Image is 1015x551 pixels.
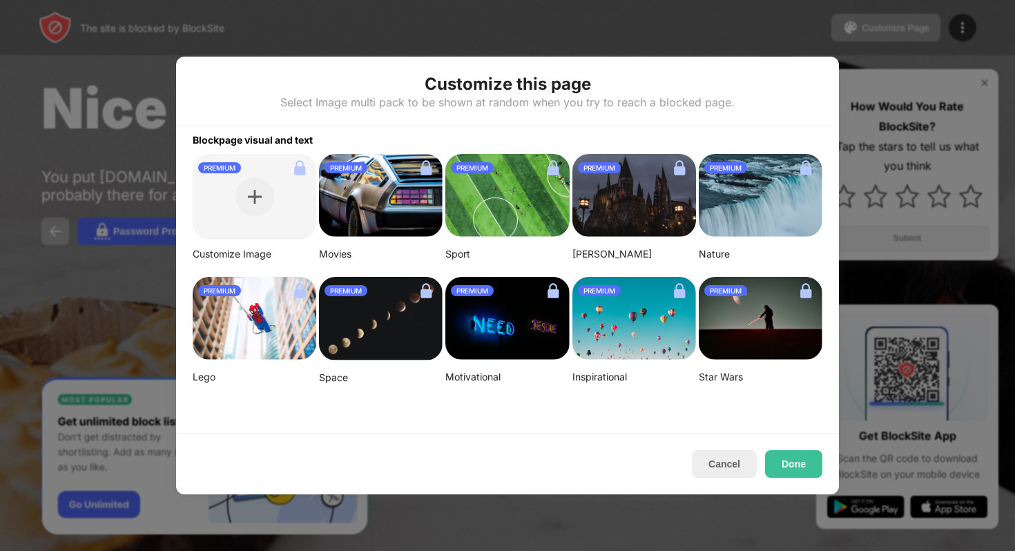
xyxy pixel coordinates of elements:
[699,277,822,360] img: image-22-small.png
[542,157,564,179] img: lock.svg
[319,248,443,260] div: Movies
[692,450,757,478] button: Cancel
[572,277,696,360] img: ian-dooley-DuBNA1QMpPA-unsplash-small.png
[445,371,569,383] div: Motivational
[415,157,437,179] img: lock.svg
[248,190,262,204] img: plus.svg
[704,162,747,173] div: PREMIUM
[325,162,367,173] div: PREMIUM
[572,371,696,383] div: Inspirational
[572,154,696,237] img: aditya-vyas-5qUJfO4NU4o-unsplash-small.png
[578,285,621,296] div: PREMIUM
[795,157,817,179] img: lock.svg
[699,248,822,260] div: Nature
[319,277,443,360] img: linda-xu-KsomZsgjLSA-unsplash.png
[445,248,569,260] div: Sport
[704,285,747,296] div: PREMIUM
[289,280,311,302] img: lock.svg
[445,154,569,237] img: jeff-wang-p2y4T4bFws4-unsplash-small.png
[699,154,822,237] img: aditya-chinchure-LtHTe32r_nA-unsplash.png
[451,285,494,296] div: PREMIUM
[198,285,241,296] div: PREMIUM
[280,95,735,109] div: Select Image multi pack to be shown at random when you try to reach a blocked page.
[176,126,839,146] div: Blockpage visual and text
[289,157,311,179] img: lock.svg
[415,280,437,302] img: lock.svg
[668,157,690,179] img: lock.svg
[193,248,316,260] div: Customize Image
[542,280,564,302] img: lock.svg
[198,162,241,173] div: PREMIUM
[699,371,822,383] div: Star Wars
[451,162,494,173] div: PREMIUM
[425,73,591,95] div: Customize this page
[193,277,316,360] img: mehdi-messrro-gIpJwuHVwt0-unsplash-small.png
[795,280,817,302] img: lock.svg
[765,450,822,478] button: Done
[668,280,690,302] img: lock.svg
[578,162,621,173] div: PREMIUM
[193,371,316,383] div: Lego
[319,371,443,384] div: Space
[319,154,443,237] img: image-26.png
[445,277,569,360] img: alexis-fauvet-qfWf9Muwp-c-unsplash-small.png
[325,285,367,296] div: PREMIUM
[572,248,696,260] div: [PERSON_NAME]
